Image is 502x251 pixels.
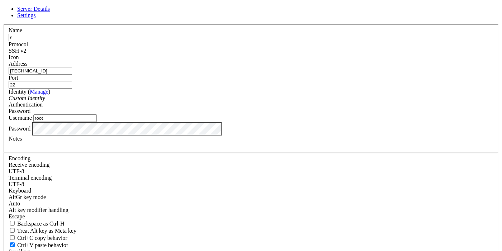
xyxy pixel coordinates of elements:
span: Backspace as Ctrl-H [17,221,65,227]
div: UTF-8 [9,181,493,188]
span: Ctrl+V paste behavior [17,242,68,248]
label: Set the expected encoding for data received from the host. If the encodings do not match, visual ... [9,162,49,168]
label: Icon [9,54,19,60]
a: Manage [30,89,48,95]
label: Name [9,27,22,33]
label: Protocol [9,41,28,47]
label: Address [9,61,27,67]
span: Escape [9,213,25,219]
div: Password [9,108,493,114]
span: SSH v2 [9,48,26,54]
span: UTF-8 [9,168,24,174]
label: Username [9,115,32,121]
label: Ctrl+V pastes if true, sends ^V to host if false. Ctrl+Shift+V sends ^V to host if true, pastes i... [9,242,68,248]
div: Auto [9,200,493,207]
label: The default terminal encoding. ISO-2022 enables character map translations (like graphics maps). ... [9,175,52,181]
label: Encoding [9,155,30,161]
label: Notes [9,136,22,142]
label: Port [9,75,18,81]
label: Keyboard [9,188,31,194]
div: SSH v2 [9,48,493,54]
div: UTF-8 [9,168,493,175]
input: Treat Alt key as Meta key [10,228,15,233]
span: Password [9,108,30,114]
span: ( ) [28,89,50,95]
input: Host Name or IP [9,67,72,75]
a: Settings [17,12,36,18]
label: Whether the Alt key acts as a Meta key or as a distinct Alt key. [9,228,76,234]
input: Server Name [9,34,72,41]
span: Treat Alt key as Meta key [17,228,76,234]
input: Ctrl+V paste behavior [10,242,15,247]
input: Ctrl+C copy behavior [10,235,15,240]
span: UTF-8 [9,181,24,187]
div: Escape [9,213,493,220]
label: If true, the backspace should send BS ('\x08', aka ^H). Otherwise the backspace key should send '... [9,221,65,227]
span: Auto [9,200,20,207]
input: Login Username [33,114,97,122]
span: Ctrl+C copy behavior [17,235,67,241]
label: Identity [9,89,50,95]
input: Port Number [9,81,72,89]
a: Server Details [17,6,50,12]
label: Set the expected encoding for data received from the host. If the encodings do not match, visual ... [9,194,46,200]
input: Backspace as Ctrl-H [10,221,15,226]
label: Ctrl-C copies if true, send ^C to host if false. Ctrl-Shift-C sends ^C to host if true, copies if... [9,235,67,241]
label: Password [9,125,30,131]
label: Authentication [9,101,43,108]
label: Controls how the Alt key is handled. Escape: Send an ESC prefix. 8-Bit: Add 128 to the typed char... [9,207,68,213]
i: Custom Identity [9,95,45,101]
div: Custom Identity [9,95,493,101]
